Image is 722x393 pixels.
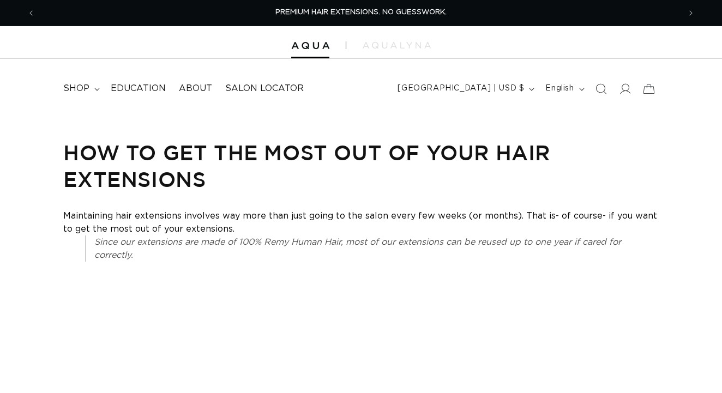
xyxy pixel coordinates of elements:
[275,9,447,16] span: PREMIUM HAIR EXTENSIONS. NO GUESSWORK.
[219,76,310,101] a: Salon Locator
[111,83,166,94] span: Education
[398,83,524,94] span: [GEOGRAPHIC_DATA] | USD $
[363,42,431,49] img: aqualyna.com
[19,3,43,23] button: Previous announcement
[104,76,172,101] a: Education
[172,76,219,101] a: About
[225,83,304,94] span: Salon Locator
[679,3,703,23] button: Next announcement
[391,78,539,99] button: [GEOGRAPHIC_DATA] | USD $
[291,42,329,50] img: Aqua Hair Extensions
[57,76,104,101] summary: shop
[589,77,613,101] summary: Search
[63,139,658,193] h1: HOW TO GET THE MOST OUT OF YOUR HAIR EXTENSIONS
[179,83,212,94] span: About
[85,235,636,262] blockquote: Since our extensions are made of 100% Remy Human Hair, most of our extensions can be reused up to...
[545,83,574,94] span: English
[63,83,89,94] span: shop
[539,78,588,99] button: English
